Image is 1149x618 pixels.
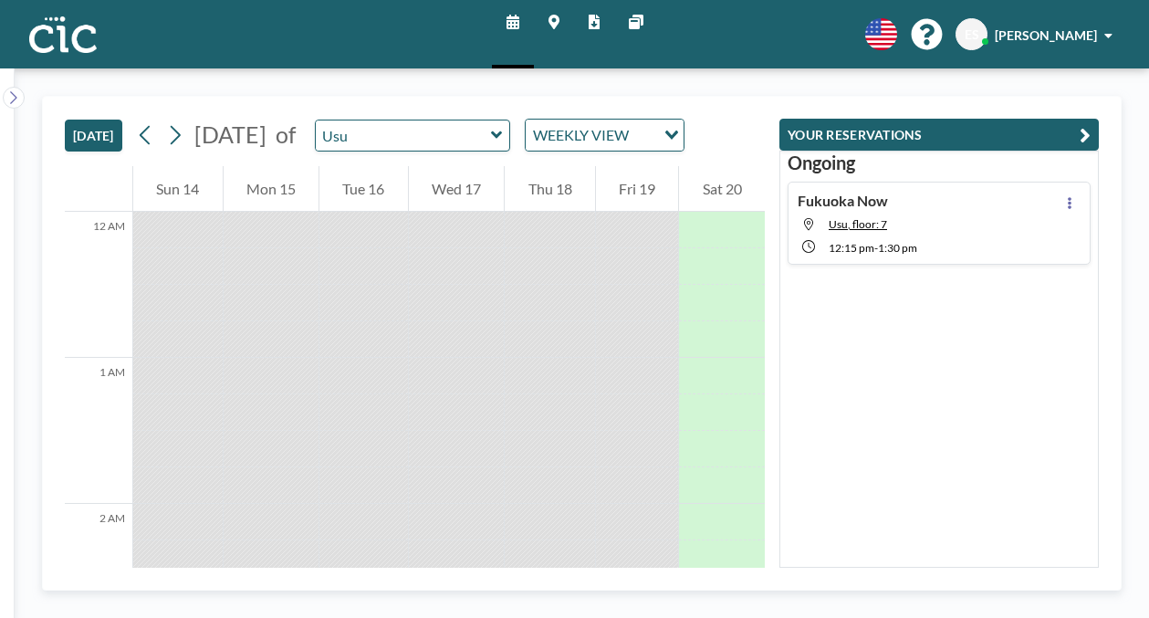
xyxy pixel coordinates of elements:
div: 1 AM [65,358,132,504]
span: - [874,241,878,255]
button: [DATE] [65,120,122,152]
span: WEEKLY VIEW [529,123,632,147]
div: Wed 17 [409,166,505,212]
img: organization-logo [29,16,97,53]
span: [PERSON_NAME] [995,27,1097,43]
div: Sat 20 [679,166,765,212]
span: of [276,120,296,149]
div: Sun 14 [133,166,223,212]
div: Fri 19 [596,166,679,212]
div: 12 AM [65,212,132,358]
div: Search for option [526,120,684,151]
h4: Fukuoka Now [798,192,888,210]
span: 1:30 PM [878,241,917,255]
span: 12:15 PM [829,241,874,255]
div: Thu 18 [505,166,595,212]
span: Usu, floor: 7 [829,217,887,231]
button: YOUR RESERVATIONS [779,119,1099,151]
div: Tue 16 [319,166,408,212]
div: Mon 15 [224,166,319,212]
h3: Ongoing [788,152,1091,174]
input: Search for option [634,123,653,147]
span: [DATE] [194,120,266,148]
span: ES [965,26,979,43]
input: Usu [316,120,491,151]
